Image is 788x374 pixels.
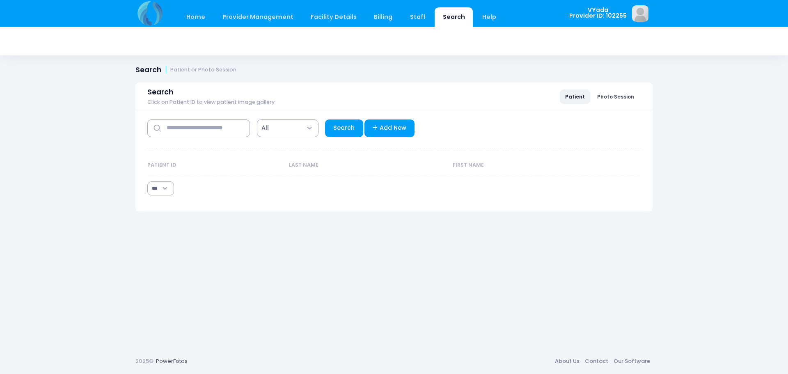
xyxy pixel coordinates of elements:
[303,7,365,27] a: Facility Details
[474,7,504,27] a: Help
[560,89,590,103] a: Patient
[135,357,153,365] span: 2025©
[582,354,611,369] a: Contact
[325,119,363,137] a: Search
[261,124,269,132] span: All
[632,5,648,22] img: image
[435,7,473,27] a: Search
[402,7,433,27] a: Staff
[285,155,449,176] th: Last Name
[135,66,236,74] h1: Search
[449,155,620,176] th: First Name
[178,7,213,27] a: Home
[156,357,188,365] a: PowerFotos
[569,7,627,19] span: VYada Provider ID: 102255
[257,119,318,137] span: All
[552,354,582,369] a: About Us
[147,155,285,176] th: Patient ID
[147,88,174,96] span: Search
[147,99,275,106] span: Click on Patient ID to view patient image gallery
[170,67,236,73] small: Patient or Photo Session
[364,119,415,137] a: Add New
[592,89,639,103] a: Photo Session
[366,7,401,27] a: Billing
[611,354,653,369] a: Our Software
[214,7,301,27] a: Provider Management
